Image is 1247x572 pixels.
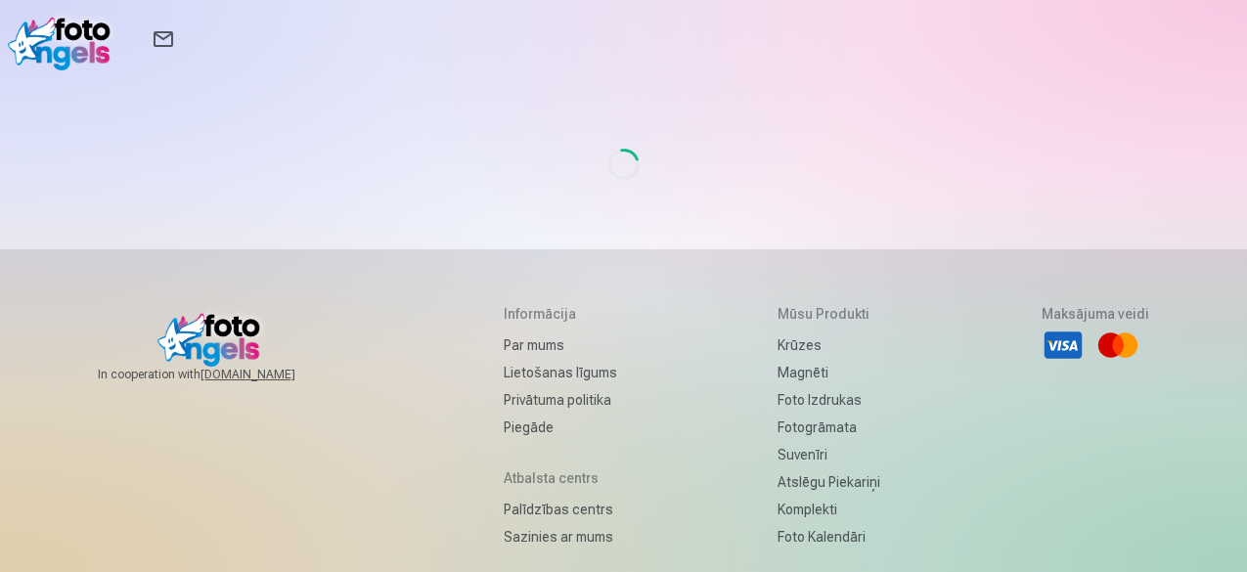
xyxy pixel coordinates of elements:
[504,359,617,386] a: Lietošanas līgums
[778,331,880,359] a: Krūzes
[778,386,880,414] a: Foto izdrukas
[504,414,617,441] a: Piegāde
[778,496,880,523] a: Komplekti
[1096,324,1139,367] li: Mastercard
[504,331,617,359] a: Par mums
[98,367,342,382] span: In cooperation with
[504,386,617,414] a: Privātuma politika
[504,496,617,523] a: Palīdzības centrs
[504,523,617,550] a: Sazinies ar mums
[1042,304,1149,324] h5: Maksājuma veidi
[778,359,880,386] a: Magnēti
[200,367,342,382] a: [DOMAIN_NAME]
[504,304,617,324] h5: Informācija
[778,523,880,550] a: Foto kalendāri
[8,8,120,70] img: /v1
[778,468,880,496] a: Atslēgu piekariņi
[778,304,880,324] h5: Mūsu produkti
[778,441,880,468] a: Suvenīri
[504,468,617,488] h5: Atbalsta centrs
[778,414,880,441] a: Fotogrāmata
[1042,324,1085,367] li: Visa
